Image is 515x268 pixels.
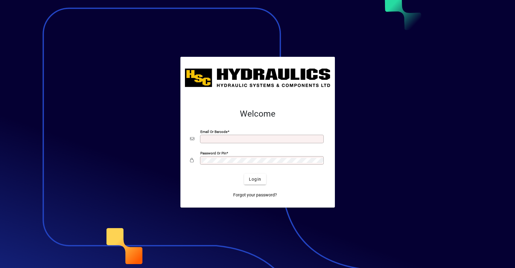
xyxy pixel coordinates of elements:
[233,192,277,198] span: Forgot your password?
[200,130,227,134] mat-label: Email or Barcode
[231,189,279,200] a: Forgot your password?
[190,109,325,119] h2: Welcome
[244,174,266,185] button: Login
[249,176,261,182] span: Login
[200,151,226,155] mat-label: Password or Pin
